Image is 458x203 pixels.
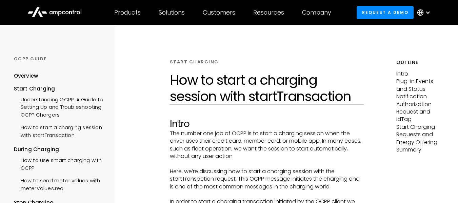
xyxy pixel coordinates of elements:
h2: Intro [170,118,364,130]
h1: How to start a charging session with startTransaction [170,72,364,104]
p: Here, we’re discussing how to start a charging session with the startTransaction request. This OC... [170,168,364,190]
div: Customers [203,9,235,16]
p: The number one job of OCPP is to start a charging session when the driver uses their credit card,... [170,130,364,160]
p: Start Charging Requests and Energy Offering [396,123,444,146]
div: During Charging [14,146,105,153]
a: How to send meter values with meterValues.req [14,174,105,194]
a: Request a demo [357,6,414,19]
div: Company [302,9,331,16]
div: Products [114,9,141,16]
div: Resources [253,9,284,16]
p: ‍ [170,160,364,167]
p: Authorization Request and idTag [396,101,444,123]
a: How to start a charging session with startTransaction [14,120,105,141]
a: Overview [14,72,38,85]
h5: Outline [396,59,444,66]
div: Solutions [159,9,185,16]
p: ‍ [170,190,364,198]
div: Overview [14,72,38,80]
a: How to use smart charging with OCPP [14,153,105,174]
p: Summary [396,146,444,154]
a: Understanding OCPP: A Guide to Setting Up and Troubleshooting OCPP Chargers [14,93,105,120]
div: OCPP GUIDE [14,56,105,62]
div: START CHARGING [170,59,219,65]
p: Plug-in Events and Status Notification [396,78,444,100]
p: Intro [396,70,444,78]
div: Start Charging [14,85,105,93]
